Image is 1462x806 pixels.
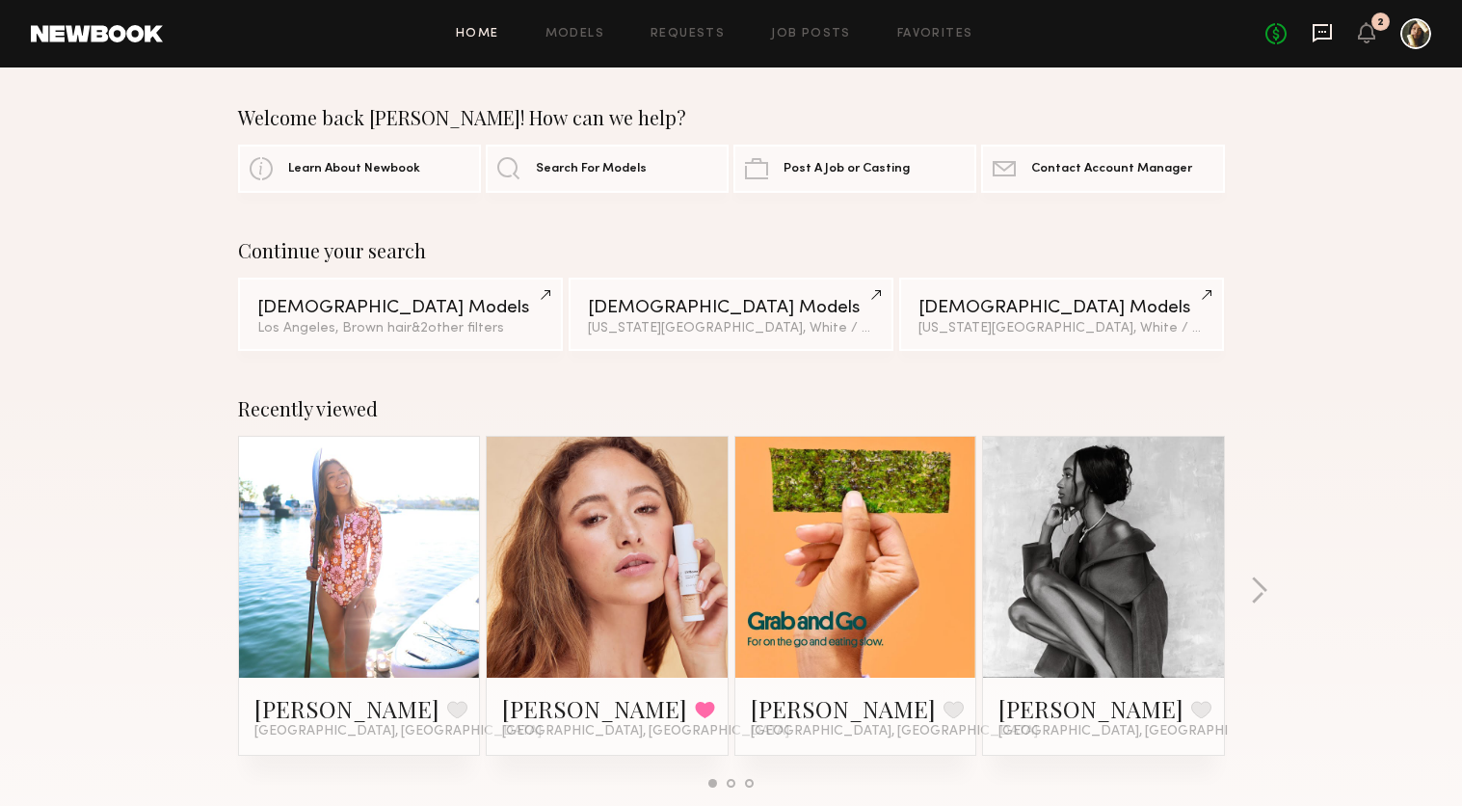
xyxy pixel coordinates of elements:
div: [US_STATE][GEOGRAPHIC_DATA], White / Caucasian [918,322,1205,336]
a: Requests [651,28,725,40]
div: [DEMOGRAPHIC_DATA] Models [588,299,874,317]
div: Continue your search [238,239,1225,262]
div: Welcome back [PERSON_NAME]! How can we help? [238,106,1225,129]
a: Contact Account Manager [981,145,1224,193]
span: [GEOGRAPHIC_DATA], [GEOGRAPHIC_DATA] [998,724,1286,739]
span: Post A Job or Casting [784,163,910,175]
div: [US_STATE][GEOGRAPHIC_DATA], White / Caucasian [588,322,874,336]
a: [PERSON_NAME] [502,693,687,724]
span: Contact Account Manager [1031,163,1192,175]
div: 2 [1377,17,1384,28]
a: [DEMOGRAPHIC_DATA] Models[US_STATE][GEOGRAPHIC_DATA], White / Caucasian [569,278,893,351]
div: [DEMOGRAPHIC_DATA] Models [257,299,544,317]
span: & 2 other filter s [412,322,504,335]
div: [DEMOGRAPHIC_DATA] Models [918,299,1205,317]
a: Home [456,28,499,40]
div: Los Angeles, Brown hair [257,322,544,336]
span: [GEOGRAPHIC_DATA], [GEOGRAPHIC_DATA] [751,724,1038,739]
a: Search For Models [486,145,729,193]
span: Search For Models [536,163,647,175]
a: [PERSON_NAME] [254,693,439,724]
a: [PERSON_NAME] [998,693,1183,724]
span: [GEOGRAPHIC_DATA], [GEOGRAPHIC_DATA] [254,724,542,739]
a: [DEMOGRAPHIC_DATA] ModelsLos Angeles, Brown hair&2other filters [238,278,563,351]
a: Job Posts [771,28,851,40]
div: Recently viewed [238,397,1225,420]
a: [DEMOGRAPHIC_DATA] Models[US_STATE][GEOGRAPHIC_DATA], White / Caucasian [899,278,1224,351]
a: Learn About Newbook [238,145,481,193]
a: Post A Job or Casting [733,145,976,193]
a: Favorites [897,28,973,40]
span: [GEOGRAPHIC_DATA], [GEOGRAPHIC_DATA] [502,724,789,739]
span: Learn About Newbook [288,163,420,175]
a: [PERSON_NAME] [751,693,936,724]
a: Models [545,28,604,40]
